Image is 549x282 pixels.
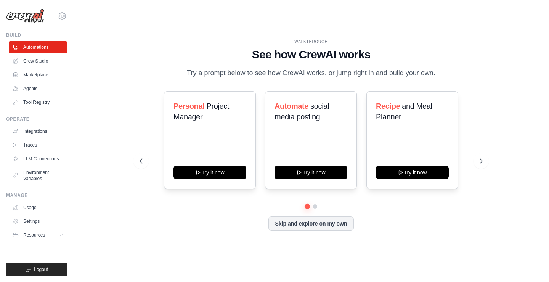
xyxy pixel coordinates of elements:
[140,39,482,45] div: WALKTHROUGH
[6,116,67,122] div: Operate
[173,166,246,179] button: Try it now
[6,263,67,276] button: Logout
[173,102,204,110] span: Personal
[9,229,67,241] button: Resources
[9,215,67,227] a: Settings
[34,266,48,272] span: Logout
[6,192,67,198] div: Manage
[511,245,549,282] iframe: Chat Widget
[6,32,67,38] div: Build
[173,102,229,121] span: Project Manager
[268,216,353,231] button: Skip and explore on my own
[9,55,67,67] a: Crew Studio
[376,102,400,110] span: Recipe
[9,125,67,137] a: Integrations
[9,153,67,165] a: LLM Connections
[376,102,432,121] span: and Meal Planner
[23,232,45,238] span: Resources
[274,166,347,179] button: Try it now
[9,96,67,108] a: Tool Registry
[9,69,67,81] a: Marketplace
[9,139,67,151] a: Traces
[376,166,449,179] button: Try it now
[183,68,439,79] p: Try a prompt below to see how CrewAI works, or jump right in and build your own.
[9,201,67,214] a: Usage
[140,48,482,61] h1: See how CrewAI works
[9,166,67,185] a: Environment Variables
[274,102,308,110] span: Automate
[9,82,67,95] a: Agents
[6,9,44,23] img: Logo
[274,102,329,121] span: social media posting
[511,245,549,282] div: Widget de chat
[9,41,67,53] a: Automations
